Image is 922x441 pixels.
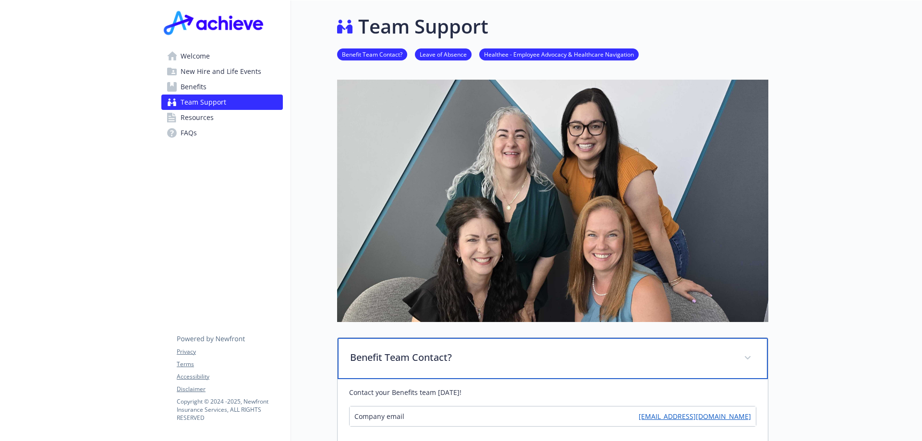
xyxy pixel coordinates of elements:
a: Team Support [161,95,283,110]
a: [EMAIL_ADDRESS][DOMAIN_NAME] [639,411,751,421]
a: Healthee - Employee Advocacy & Healthcare Navigation [479,49,639,59]
p: Contact your Benefits team [DATE]! [349,387,756,398]
a: Benefits [161,79,283,95]
span: New Hire and Life Events [181,64,261,79]
p: Benefit Team Contact? [350,350,732,365]
span: Team Support [181,95,226,110]
span: Welcome [181,48,210,64]
a: Leave of Absence [415,49,472,59]
span: Benefits [181,79,206,95]
span: Company email [354,411,404,421]
a: New Hire and Life Events [161,64,283,79]
a: Accessibility [177,372,282,381]
div: Benefit Team Contact? [338,338,768,379]
a: Privacy [177,347,282,356]
a: Benefit Team Contact? [337,49,407,59]
span: FAQs [181,125,197,141]
a: FAQs [161,125,283,141]
a: Welcome [161,48,283,64]
span: Resources [181,110,214,125]
img: team support page banner [337,80,768,322]
a: Disclaimer [177,385,282,393]
a: Terms [177,360,282,369]
h1: Team Support [358,12,488,41]
a: Resources [161,110,283,125]
p: Copyright © 2024 - 2025 , Newfront Insurance Services, ALL RIGHTS RESERVED [177,397,282,422]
